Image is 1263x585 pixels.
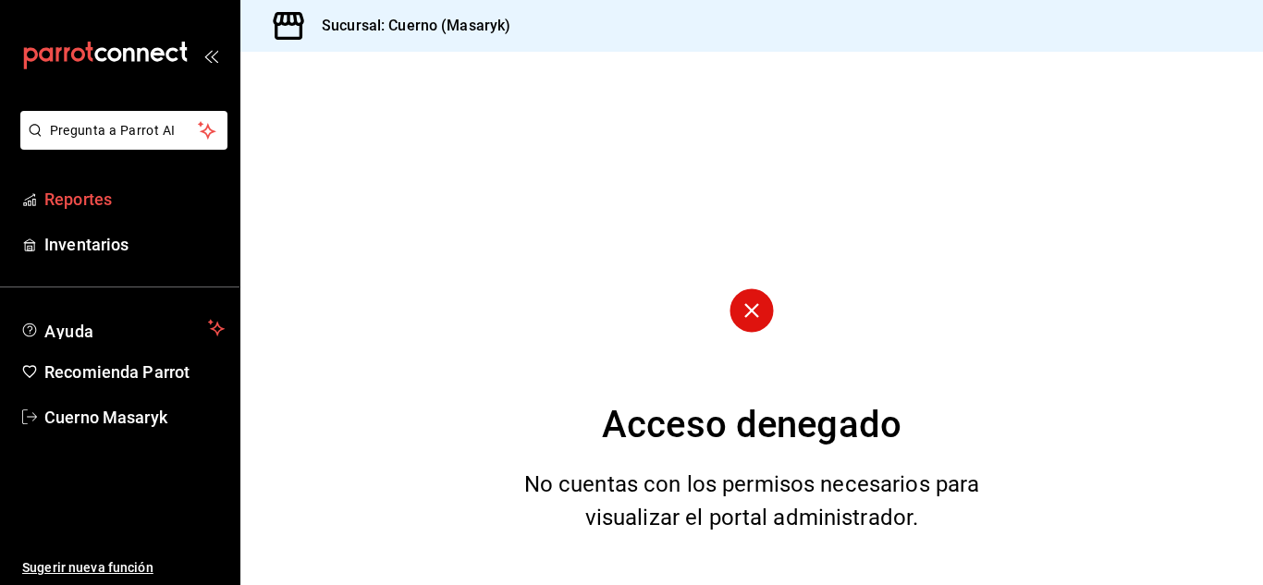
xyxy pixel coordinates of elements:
[44,360,225,384] span: Recomienda Parrot
[13,134,227,153] a: Pregunta a Parrot AI
[44,317,201,339] span: Ayuda
[44,405,225,430] span: Cuerno Masaryk
[50,121,199,140] span: Pregunta a Parrot AI
[501,468,1003,534] div: No cuentas con los permisos necesarios para visualizar el portal administrador.
[203,48,218,63] button: open_drawer_menu
[44,187,225,212] span: Reportes
[602,397,901,453] div: Acceso denegado
[44,232,225,257] span: Inventarios
[307,15,510,37] h3: Sucursal: Cuerno (Masaryk)
[22,558,225,578] span: Sugerir nueva función
[20,111,227,150] button: Pregunta a Parrot AI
